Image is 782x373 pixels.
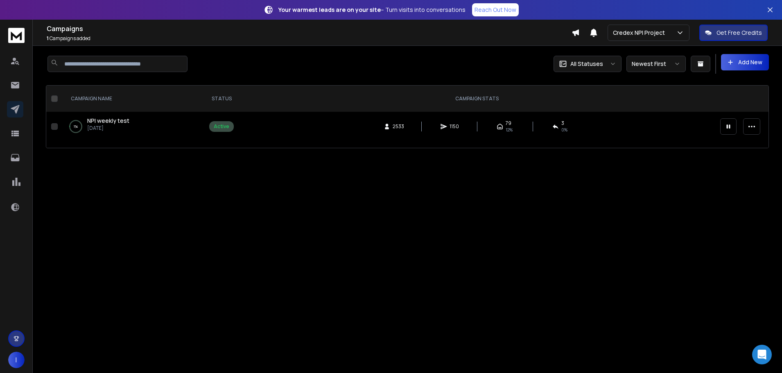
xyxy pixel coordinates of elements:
[214,123,229,130] div: Active
[472,3,519,16] a: Reach Out Now
[716,29,762,37] p: Get Free Credits
[74,122,78,131] p: 1 %
[61,86,204,112] th: CAMPAIGN NAME
[204,86,239,112] th: STATUS
[450,123,459,130] span: 1150
[506,120,511,127] span: 79
[561,127,567,133] span: 0 %
[8,28,25,43] img: logo
[87,117,129,125] a: NPI weekly test
[61,112,204,141] td: 1%NPI weekly test[DATE]
[626,56,686,72] button: Newest First
[278,6,381,14] strong: Your warmest leads are on your site
[475,6,516,14] p: Reach Out Now
[699,25,768,41] button: Get Free Credits
[393,123,404,130] span: 2533
[47,35,49,42] span: 1
[47,24,572,34] h1: Campaigns
[561,120,564,127] span: 3
[613,29,668,37] p: Credex NPI Project
[8,352,25,368] button: I
[506,127,513,133] span: 12 %
[47,35,572,42] p: Campaigns added
[752,345,772,364] div: Open Intercom Messenger
[570,60,603,68] p: All Statuses
[278,6,466,14] p: – Turn visits into conversations
[87,125,129,131] p: [DATE]
[239,86,715,112] th: CAMPAIGN STATS
[721,54,769,70] button: Add New
[87,117,129,124] span: NPI weekly test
